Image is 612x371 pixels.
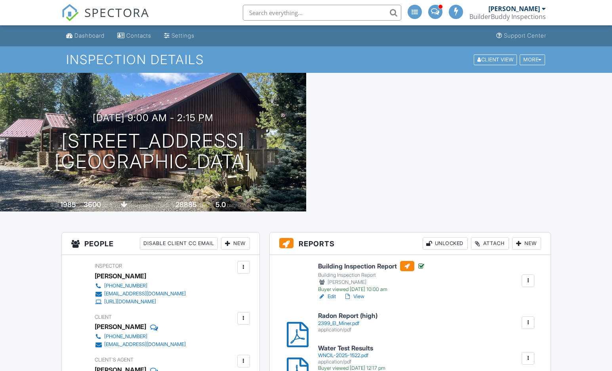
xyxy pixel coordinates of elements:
a: Edit [318,293,336,301]
div: [PHONE_NUMBER] [104,333,147,340]
div: 5.0 [215,200,226,209]
div: Contacts [126,32,151,39]
span: bathrooms [227,202,250,208]
h3: People [62,232,259,255]
a: [PHONE_NUMBER] [95,282,186,290]
input: Search everything... [243,5,401,21]
h1: Inspection Details [66,53,545,67]
div: application/pdf [318,327,377,333]
div: Disable Client CC Email [140,237,218,250]
div: Unlocked [423,237,468,250]
div: Settings [172,32,194,39]
div: Attach [471,237,509,250]
div: BuilderBuddy Inspections [469,13,546,21]
div: Buyer viewed [DATE] 10:00 am [318,286,425,293]
div: [PERSON_NAME] [318,278,425,286]
a: Dashboard [63,29,108,43]
h6: Building Inspection Report [318,261,425,271]
a: Contacts [114,29,154,43]
div: 3600 [84,200,101,209]
a: Settings [161,29,198,43]
h6: Water Test Results [318,345,385,352]
a: [URL][DOMAIN_NAME] [95,298,186,306]
div: [PERSON_NAME] [95,321,146,333]
span: SPECTORA [84,4,149,21]
img: The Best Home Inspection Software - Spectora [61,4,79,21]
a: [PHONE_NUMBER] [95,333,186,341]
div: 28885 [175,200,197,209]
span: Inspector [95,263,122,269]
span: sq.ft. [198,202,208,208]
div: [URL][DOMAIN_NAME] [104,299,156,305]
div: [PERSON_NAME] [95,270,146,282]
a: Building Inspection Report Building Inspection Report [PERSON_NAME] Buyer viewed [DATE] 10:00 am [318,261,425,293]
div: New [512,237,541,250]
a: [EMAIL_ADDRESS][DOMAIN_NAME] [95,290,186,298]
div: 1985 [60,200,76,209]
div: Client View [474,54,517,65]
a: View [344,293,364,301]
h1: [STREET_ADDRESS] [GEOGRAPHIC_DATA] [55,131,251,173]
span: basement [129,202,150,208]
div: 2399_El_Miner.pdf [318,320,377,327]
a: [EMAIL_ADDRESS][DOMAIN_NAME] [95,341,186,348]
span: Client's Agent [95,357,133,363]
div: [EMAIL_ADDRESS][DOMAIN_NAME] [104,341,186,348]
a: Support Center [493,29,549,43]
span: Built [50,202,59,208]
div: [PERSON_NAME] [488,5,540,13]
div: New [221,237,250,250]
h3: Reports [270,232,551,255]
h3: [DATE] 9:00 am - 2:15 pm [93,112,214,123]
span: sq. ft. [102,202,113,208]
a: SPECTORA [61,11,149,27]
div: application/pdf [318,359,385,365]
h6: Radon Report (high) [318,312,377,320]
span: Client [95,314,112,320]
div: More [520,54,545,65]
div: Support Center [504,32,546,39]
a: Radon Report (high) 2399_El_Miner.pdf application/pdf [318,312,377,333]
div: [EMAIL_ADDRESS][DOMAIN_NAME] [104,291,186,297]
a: Client View [473,56,519,62]
div: [PHONE_NUMBER] [104,283,147,289]
span: Lot Size [158,202,174,208]
div: Building Inspection Report [318,272,425,278]
div: WNCIL-2025-1522.pdf [318,352,385,359]
div: Dashboard [74,32,105,39]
